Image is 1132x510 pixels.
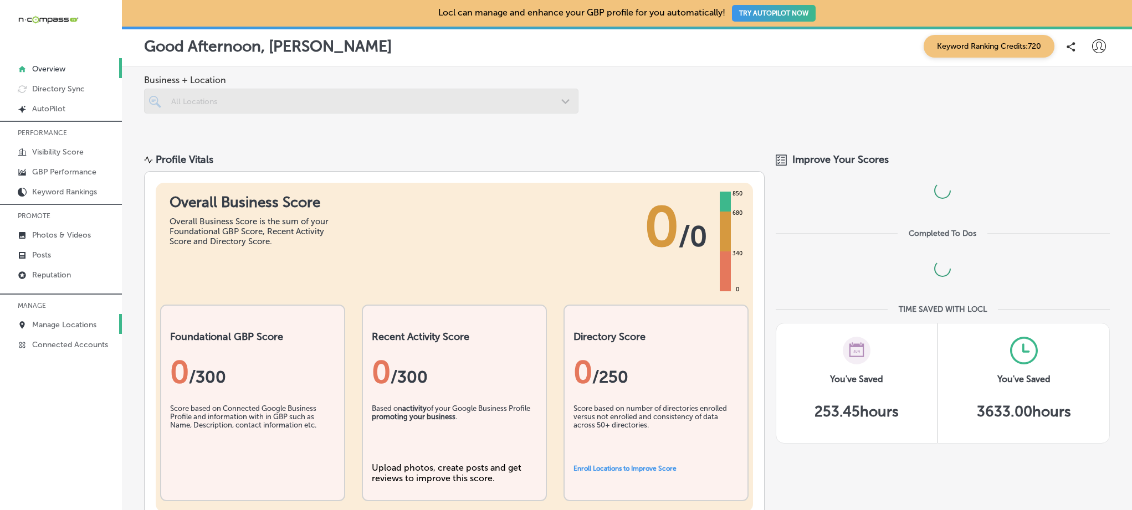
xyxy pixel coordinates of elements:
[372,462,537,483] div: Upload photos, create posts and get reviews to improve this score.
[144,37,392,55] p: Good Afternoon, [PERSON_NAME]
[32,167,96,177] p: GBP Performance
[977,403,1071,420] h5: 3633.00 hours
[170,331,335,343] h2: Foundational GBP Score
[592,367,628,387] span: /250
[32,84,85,94] p: Directory Sync
[734,285,741,294] div: 0
[32,230,91,240] p: Photos & Videos
[32,104,65,114] p: AutoPilot
[730,209,745,218] div: 680
[32,187,97,197] p: Keyword Rankings
[32,340,108,349] p: Connected Accounts
[32,270,71,280] p: Reputation
[372,413,455,421] b: promoting your business
[573,404,739,460] div: Score based on number of directories enrolled versus not enrolled and consistency of data across ...
[144,75,578,85] span: Business + Location
[573,331,739,343] h2: Directory Score
[644,194,679,260] span: 0
[909,229,976,238] div: Completed To Dos
[32,250,51,260] p: Posts
[830,374,883,384] h3: You've Saved
[372,404,537,460] div: Based on of your Google Business Profile .
[170,217,336,246] div: Overall Business Score is the sum of your Foundational GBP Score, Recent Activity Score and Direc...
[170,354,335,390] div: 0
[997,374,1051,384] h3: You've Saved
[899,305,987,314] div: TIME SAVED WITH LOCL
[32,64,65,74] p: Overview
[573,354,739,390] div: 0
[792,153,889,166] span: Improve Your Scores
[573,465,677,472] a: Enroll Locations to Improve Score
[170,404,335,460] div: Score based on Connected Google Business Profile and information with in GBP such as Name, Descri...
[730,249,745,258] div: 340
[32,147,84,157] p: Visibility Score
[924,35,1054,58] span: Keyword Ranking Credits: 720
[372,354,537,390] div: 0
[391,367,428,387] span: /300
[402,404,427,413] b: activity
[170,194,336,211] h1: Overall Business Score
[679,220,707,253] span: / 0
[730,189,745,198] div: 850
[32,320,96,329] p: Manage Locations
[372,331,537,343] h2: Recent Activity Score
[189,367,226,387] span: / 300
[156,153,213,166] div: Profile Vitals
[18,14,79,25] img: 660ab0bf-5cc7-4cb8-ba1c-48b5ae0f18e60NCTV_CLogo_TV_Black_-500x88.png
[732,5,816,22] button: TRY AUTOPILOT NOW
[815,403,899,420] h5: 253.45 hours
